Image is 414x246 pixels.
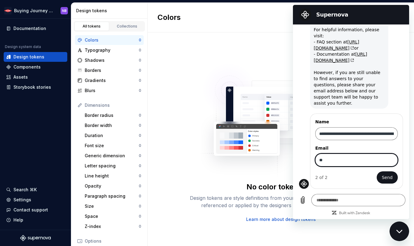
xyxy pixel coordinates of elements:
div: Help [13,217,23,223]
a: Documentation [4,24,67,33]
a: Borders0 [75,65,144,75]
button: Contact support [4,205,67,215]
div: Assets [13,74,28,80]
div: Line height [85,173,139,179]
div: 0 [139,214,141,219]
div: 0 [139,133,141,138]
div: Border radius [85,112,139,118]
a: Space0 [82,211,144,221]
div: Blurs [85,88,139,94]
div: Size [85,203,139,209]
div: Typography [85,47,139,53]
div: 0 [139,153,141,158]
div: 0 [139,38,141,43]
div: Storybook stories [13,84,51,90]
div: 0 [139,173,141,178]
div: 0 [139,143,141,148]
a: Learn more about design tokens [246,216,316,222]
div: 0 [139,163,141,168]
div: Borders [85,67,139,73]
div: 0 [139,224,141,229]
div: Design tokens [76,8,145,14]
div: 0 [139,88,141,93]
div: Options [85,238,141,244]
div: Letter spacing [85,163,139,169]
a: Paragraph spacing0 [82,191,144,201]
div: Gradients [85,77,139,84]
iframe: Button to launch messaging window, conversation in progress [390,222,409,241]
div: Components [13,64,41,70]
button: Buying Journey BlueprintNB [1,4,70,17]
div: Generic dimension [85,153,139,159]
a: Design tokens [4,52,67,62]
div: 0 [139,48,141,53]
div: 0 [139,194,141,199]
div: Z-index [85,223,139,229]
div: Font size [85,143,139,149]
a: Storybook stories [4,82,67,92]
button: Search ⌘K [4,185,67,195]
div: 0 [139,58,141,63]
a: Gradients0 [75,76,144,85]
div: Documentation [13,25,46,32]
div: Design system data [5,44,41,49]
div: 0 [139,204,141,209]
a: Size0 [82,201,144,211]
div: Opacity [85,183,139,189]
div: Border width [85,122,139,129]
div: No color tokens yet [246,182,316,192]
a: Font size0 [82,141,144,151]
a: Duration0 [82,131,144,140]
div: Shadows [85,57,139,63]
iframe: Messaging window [293,5,409,219]
a: Assets [4,72,67,82]
div: Contact support [13,207,48,213]
div: NB [62,8,67,13]
div: 0 [139,184,141,188]
div: Dimensions [85,102,141,108]
img: ebcb961f-3702-4f4f-81a3-20bbd08d1a2b.png [4,7,12,14]
a: Border radius0 [82,110,144,120]
a: Line height0 [82,171,144,181]
div: Duration [85,132,139,139]
div: Colors [85,37,139,43]
div: 0 [139,113,141,118]
h2: Colors [157,13,181,22]
div: Buying Journey Blueprint [14,8,53,14]
a: Colors0 [75,35,144,45]
div: Settings [13,197,31,203]
div: Design tokens are style definitions from your design system, that can be easily referenced or app... [183,194,379,209]
div: Design tokens [13,54,44,60]
a: Typography0 [75,45,144,55]
a: Z-index0 [82,222,144,231]
div: 0 [139,123,141,128]
a: Components [4,62,67,72]
a: Generic dimension0 [82,151,144,161]
button: Help [4,215,67,225]
div: Search ⌘K [13,187,37,193]
a: Border width0 [82,121,144,130]
div: 0 [139,78,141,83]
a: Shadows0 [75,55,144,65]
div: All tokens [76,24,107,29]
a: Settings [4,195,67,205]
div: 0 [139,68,141,73]
div: Collections [112,24,142,29]
div: Paragraph spacing [85,193,139,199]
a: Opacity0 [82,181,144,191]
a: Letter spacing0 [82,161,144,171]
div: Space [85,213,139,219]
svg: Supernova Logo [20,235,51,241]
